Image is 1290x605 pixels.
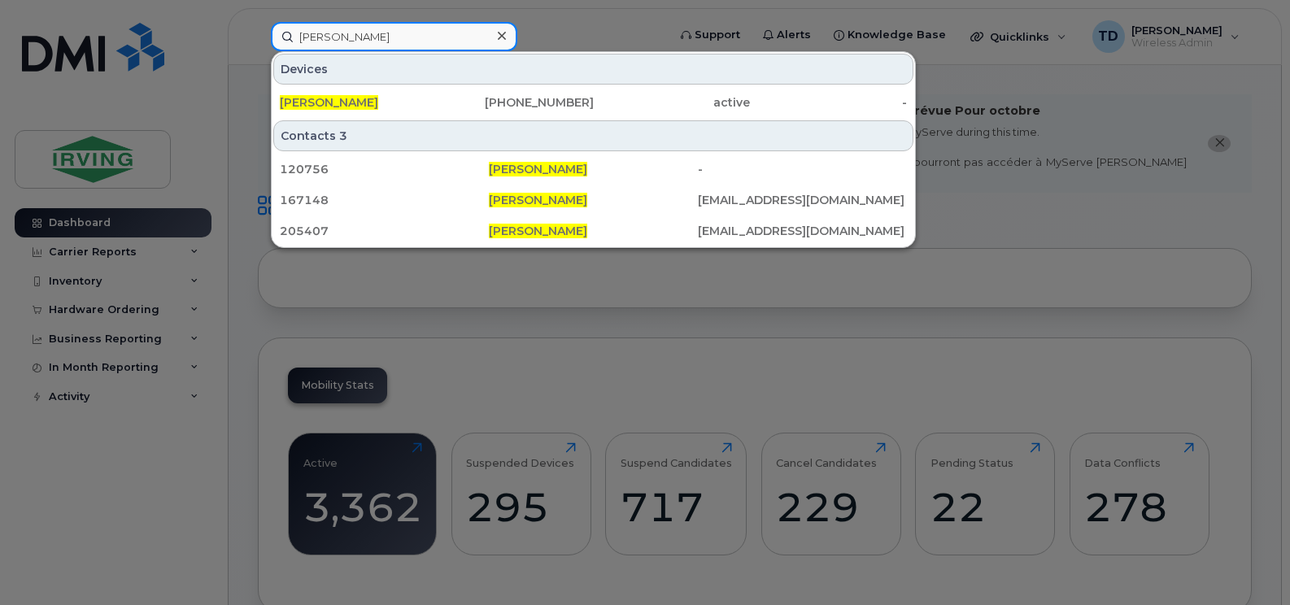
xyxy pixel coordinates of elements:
span: [PERSON_NAME] [489,224,587,238]
a: 205407[PERSON_NAME][EMAIL_ADDRESS][DOMAIN_NAME] [273,216,913,246]
a: [PERSON_NAME][PHONE_NUMBER]active- [273,88,913,117]
div: 120756 [280,161,489,177]
span: [PERSON_NAME] [280,95,378,110]
div: [EMAIL_ADDRESS][DOMAIN_NAME] [698,192,907,208]
div: Contacts [273,120,913,151]
div: - [750,94,907,111]
div: [EMAIL_ADDRESS][DOMAIN_NAME] [698,223,907,239]
div: active [594,94,751,111]
div: - [698,161,907,177]
div: [PHONE_NUMBER] [437,94,594,111]
span: [PERSON_NAME] [489,193,587,207]
a: 120756[PERSON_NAME]- [273,155,913,184]
div: Devices [273,54,913,85]
div: 205407 [280,223,489,239]
span: [PERSON_NAME] [489,162,587,176]
a: 167148[PERSON_NAME][EMAIL_ADDRESS][DOMAIN_NAME] [273,185,913,215]
div: 167148 [280,192,489,208]
span: 3 [339,128,347,144]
